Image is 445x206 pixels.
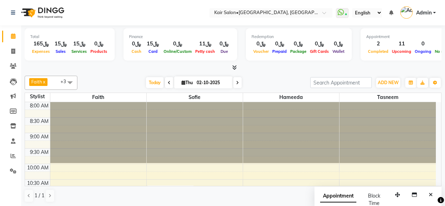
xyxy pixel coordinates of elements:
div: 10:30 AM [26,180,50,187]
span: Prepaid [271,49,288,54]
div: ﷼0 [89,40,109,48]
div: 8:00 AM [28,102,50,110]
button: Close [426,189,436,200]
input: Search Appointment [310,77,372,88]
div: 11 [390,40,413,48]
div: ﷼0 [288,40,308,48]
span: Cash [130,49,143,54]
span: Hameeda [243,93,339,102]
span: Gift Cards [308,49,331,54]
div: 2 [366,40,390,48]
a: x [42,79,45,85]
div: ﷼165 [30,40,52,48]
div: ﷼0 [252,40,271,48]
div: Finance [129,34,231,40]
span: +3 [61,79,71,84]
span: Upcoming [390,49,413,54]
img: Admin [400,6,413,19]
div: ﷼0 [308,40,331,48]
img: logo [18,3,66,23]
span: Due [219,49,230,54]
div: ﷼15 [144,40,162,48]
div: ﷼11 [193,40,217,48]
div: ﷼0 [271,40,288,48]
span: 1 / 1 [34,192,44,199]
div: ﷼0 [331,40,346,48]
div: Redemption [252,34,346,40]
span: Online/Custom [162,49,193,54]
div: ﷼15 [70,40,89,48]
span: Wallet [331,49,346,54]
span: Expenses [30,49,52,54]
span: sofie [147,93,243,102]
button: ADD NEW [376,78,400,88]
div: ﷼0 [162,40,193,48]
span: Ongoing [413,49,433,54]
span: Admin [416,9,432,17]
span: Faith [31,79,42,85]
div: Total [30,34,109,40]
div: 9:30 AM [28,149,50,156]
div: 9:00 AM [28,133,50,141]
span: Package [288,49,308,54]
div: 10:00 AM [26,164,50,171]
span: Completed [366,49,390,54]
span: Products [89,49,109,54]
span: ADD NEW [378,80,399,85]
span: Thu [180,80,195,85]
span: Services [70,49,89,54]
span: Appointment [320,190,356,202]
span: Today [146,77,164,88]
div: 8:30 AM [28,118,50,125]
span: Petty cash [193,49,217,54]
div: ﷼15 [52,40,70,48]
span: Voucher [252,49,271,54]
div: 0 [413,40,433,48]
div: ﷼0 [217,40,231,48]
input: 2025-10-02 [195,77,230,88]
span: Tasneem [339,93,436,102]
div: ﷼0 [129,40,144,48]
span: Card [147,49,159,54]
span: Faith [50,93,146,102]
div: Stylist [25,93,50,100]
span: Sales [54,49,68,54]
